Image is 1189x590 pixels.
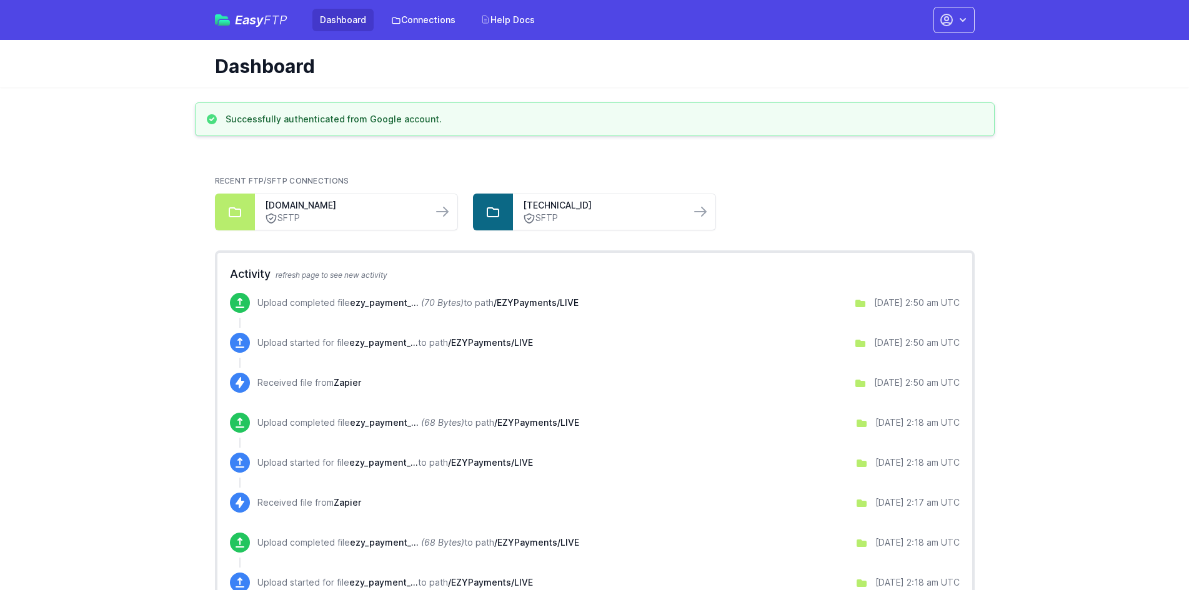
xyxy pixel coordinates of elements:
[334,377,361,388] span: Zapier
[875,576,960,589] div: [DATE] 2:18 am UTC
[875,536,960,549] div: [DATE] 2:18 am UTC
[265,199,422,212] a: [DOMAIN_NAME]
[265,212,422,225] a: SFTP
[494,537,579,548] span: /EZYPayments/LIVE
[874,376,960,389] div: [DATE] 2:50 am UTC
[257,416,579,429] p: Upload completed file to path
[421,537,464,548] i: (68 Bytes)
[226,113,442,125] h3: Successfully authenticated from Google account.
[230,265,960,283] h2: Activity
[494,417,579,428] span: /EZYPayments/LIVE
[384,9,463,31] a: Connections
[312,9,374,31] a: Dashboard
[875,456,960,469] div: [DATE] 2:18 am UTC
[349,577,418,588] span: ezy_payment_LUMPSUM_2025-9-9-2761def9-eb2f-45bf-a6c9-ade4c22a3f1d.csv
[215,14,230,26] img: easyftp_logo.png
[257,376,361,389] p: Received file from
[523,199,680,212] a: [TECHNICAL_ID]
[257,337,533,349] p: Upload started for file to path
[494,297,579,308] span: /EZYPayments/LIVE
[257,456,533,469] p: Upload started for file to path
[473,9,542,31] a: Help Docs
[215,14,287,26] a: EasyFTP
[350,297,419,308] span: ezy_payment_LUMPSUM_2025-9-9-9dc1a822-85f8-4ee2-9a0d-e9b8fc05d7d1.csv
[349,337,418,348] span: ezy_payment_LUMPSUM_2025-9-9-9dc1a822-85f8-4ee2-9a0d-e9b8fc05d7d1.csv
[276,270,387,280] span: refresh page to see new activity
[421,417,464,428] i: (68 Bytes)
[257,536,579,549] p: Upload completed file to path
[523,212,680,225] a: SFTP
[350,417,419,428] span: ezy_payment_2025-9-9-a736d52d-4125-4bee-96c7-84a8fa00dc61.csv
[215,176,975,186] h2: Recent FTP/SFTP Connections
[235,14,287,26] span: Easy
[334,497,361,508] span: Zapier
[875,416,960,429] div: [DATE] 2:18 am UTC
[448,457,533,468] span: /EZYPayments/LIVE
[448,577,533,588] span: /EZYPayments/LIVE
[448,337,533,348] span: /EZYPayments/LIVE
[875,496,960,509] div: [DATE] 2:17 am UTC
[874,297,960,309] div: [DATE] 2:50 am UTC
[874,337,960,349] div: [DATE] 2:50 am UTC
[257,576,533,589] p: Upload started for file to path
[264,12,287,27] span: FTP
[421,297,464,308] i: (70 Bytes)
[257,297,579,309] p: Upload completed file to path
[349,457,418,468] span: ezy_payment_2025-9-9-a736d52d-4125-4bee-96c7-84a8fa00dc61.csv
[215,55,965,77] h1: Dashboard
[257,496,361,509] p: Received file from
[350,537,419,548] span: ezy_payment_LUMPSUM_2025-9-9-2761def9-eb2f-45bf-a6c9-ade4c22a3f1d.csv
